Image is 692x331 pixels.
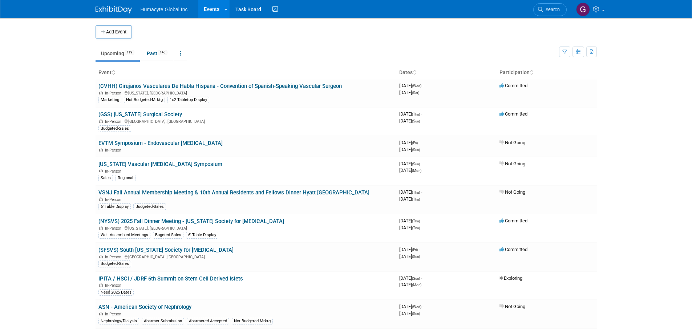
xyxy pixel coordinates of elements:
[399,147,420,152] span: [DATE]
[421,161,422,166] span: -
[98,254,393,259] div: [GEOGRAPHIC_DATA], [GEOGRAPHIC_DATA]
[499,111,527,117] span: Committed
[497,66,597,79] th: Participation
[412,226,420,230] span: (Thu)
[399,90,419,95] span: [DATE]
[232,318,273,324] div: Not Budgeted-Mrktg
[499,140,525,145] span: Not Going
[98,111,182,118] a: (GSS) [US_STATE] Surgical Society
[399,247,420,252] span: [DATE]
[141,7,188,12] span: Humacyte Global Inc
[96,66,396,79] th: Event
[98,304,191,310] a: ASN - American Society of Nephrology
[399,189,422,195] span: [DATE]
[399,196,420,202] span: [DATE]
[98,189,369,196] a: VSNJ Fall Annual Membership Meeting & 10th Annual Residents and Fellows Dinner Hyatt [GEOGRAPHIC_...
[399,161,422,166] span: [DATE]
[412,219,420,223] span: (Thu)
[412,84,421,88] span: (Wed)
[422,83,424,88] span: -
[158,50,167,55] span: 146
[412,169,421,173] span: (Mon)
[98,275,243,282] a: IPITA / HSCI / JDRF 6th Summit on Stem Cell Derived Islets
[105,169,124,174] span: In-Person
[98,175,113,181] div: Sales
[543,7,560,12] span: Search
[399,311,420,316] span: [DATE]
[412,119,420,123] span: (Sun)
[422,304,424,309] span: -
[499,275,522,281] span: Exploring
[124,97,165,103] div: Not Budgeted-Mrktg
[105,119,124,124] span: In-Person
[412,255,420,259] span: (Sun)
[99,119,103,123] img: In-Person Event
[187,318,229,324] div: Abstracted Accepted
[412,190,420,194] span: (Thu)
[421,275,422,281] span: -
[142,318,184,324] div: Abstract Submission
[499,247,527,252] span: Committed
[105,148,124,153] span: In-Person
[399,225,420,230] span: [DATE]
[99,197,103,201] img: In-Person Event
[421,218,422,223] span: -
[499,304,525,309] span: Not Going
[399,218,422,223] span: [DATE]
[399,111,422,117] span: [DATE]
[499,218,527,223] span: Committed
[98,140,223,146] a: EVTM Symposium - Endovascular [MEDICAL_DATA]
[105,226,124,231] span: In-Person
[105,255,124,259] span: In-Person
[98,203,131,210] div: 6' Table Display
[99,148,103,152] img: In-Person Event
[399,83,424,88] span: [DATE]
[116,175,135,181] div: Regional
[421,189,422,195] span: -
[98,247,234,253] a: (SFSVS) South [US_STATE] Society for [MEDICAL_DATA]
[99,226,103,230] img: In-Person Event
[112,69,115,75] a: Sort by Event Name
[98,232,150,238] div: Well-Assembled Meetings
[153,232,183,238] div: Bugeted-Sales
[412,312,420,316] span: (Sun)
[99,283,103,287] img: In-Person Event
[98,161,222,167] a: [US_STATE] Vascular [MEDICAL_DATA] Symposium
[399,167,421,173] span: [DATE]
[98,83,342,89] a: (CVHH) Cirujanos Vasculares De Habla Hispana - Convention of Spanish-Speaking Vascular Surgeon
[98,90,393,96] div: [US_STATE], [GEOGRAPHIC_DATA]
[412,141,418,145] span: (Fri)
[396,66,497,79] th: Dates
[98,289,134,296] div: Need 2025 Dates
[98,125,131,132] div: Budgeted-Sales
[533,3,567,16] a: Search
[96,25,132,39] button: Add Event
[96,47,140,60] a: Upcoming119
[419,247,420,252] span: -
[99,91,103,94] img: In-Person Event
[530,69,533,75] a: Sort by Participation Type
[399,275,422,281] span: [DATE]
[105,197,124,202] span: In-Person
[399,282,421,287] span: [DATE]
[499,83,527,88] span: Committed
[125,50,134,55] span: 119
[99,169,103,173] img: In-Person Event
[133,203,166,210] div: Budgeted-Sales
[105,91,124,96] span: In-Person
[412,283,421,287] span: (Mon)
[98,318,139,324] div: Nephrology/Dialysis
[141,47,173,60] a: Past146
[421,111,422,117] span: -
[412,91,419,95] span: (Sat)
[96,6,132,13] img: ExhibitDay
[412,305,421,309] span: (Wed)
[412,248,418,252] span: (Fri)
[399,304,424,309] span: [DATE]
[98,118,393,124] div: [GEOGRAPHIC_DATA], [GEOGRAPHIC_DATA]
[412,162,420,166] span: (Sun)
[412,276,420,280] span: (Sun)
[399,118,420,124] span: [DATE]
[98,225,393,231] div: [US_STATE], [GEOGRAPHIC_DATA]
[98,261,131,267] div: Budgeted-Sales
